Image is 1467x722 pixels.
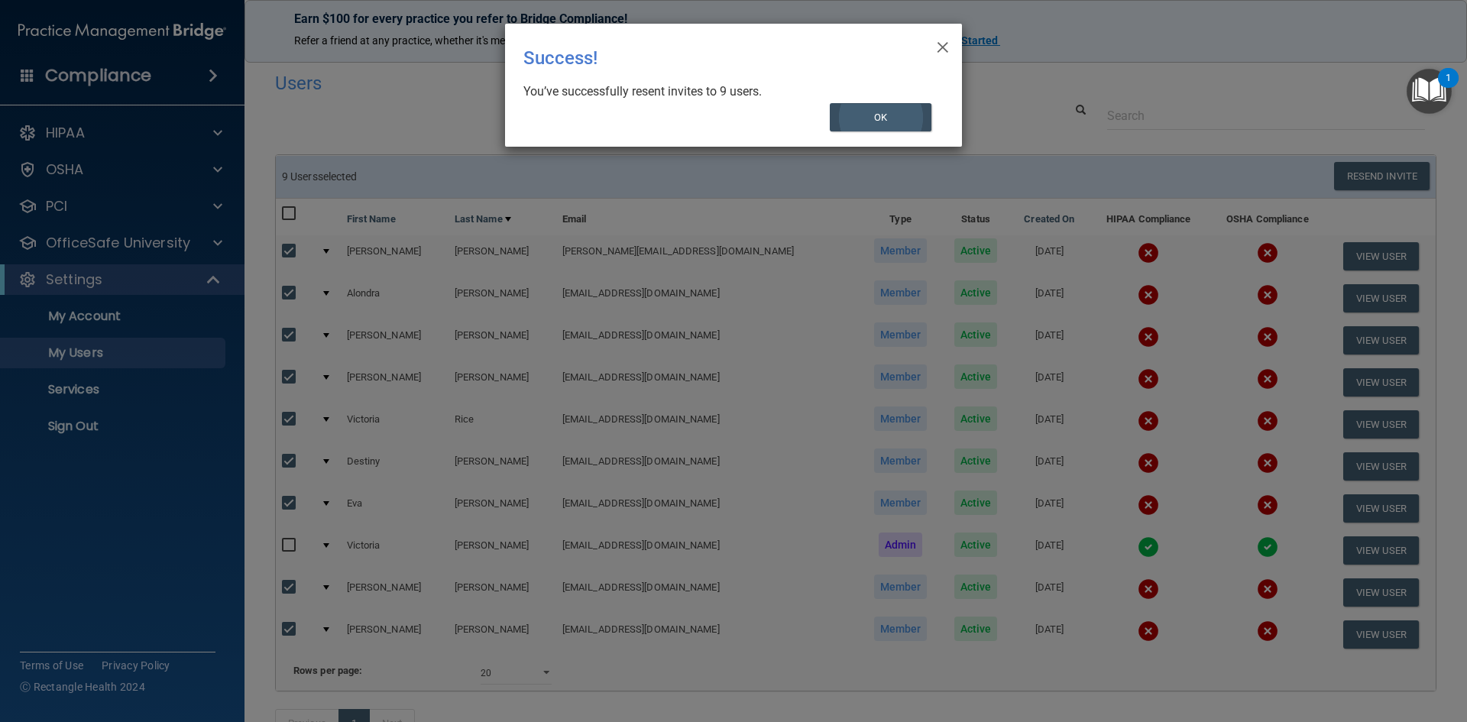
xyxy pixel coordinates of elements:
button: Open Resource Center, 1 new notification [1407,69,1452,114]
div: 1 [1446,78,1451,98]
span: × [936,30,950,60]
div: You’ve successfully resent invites to 9 users. [523,83,931,100]
div: Success! [523,36,881,80]
button: OK [830,103,932,131]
